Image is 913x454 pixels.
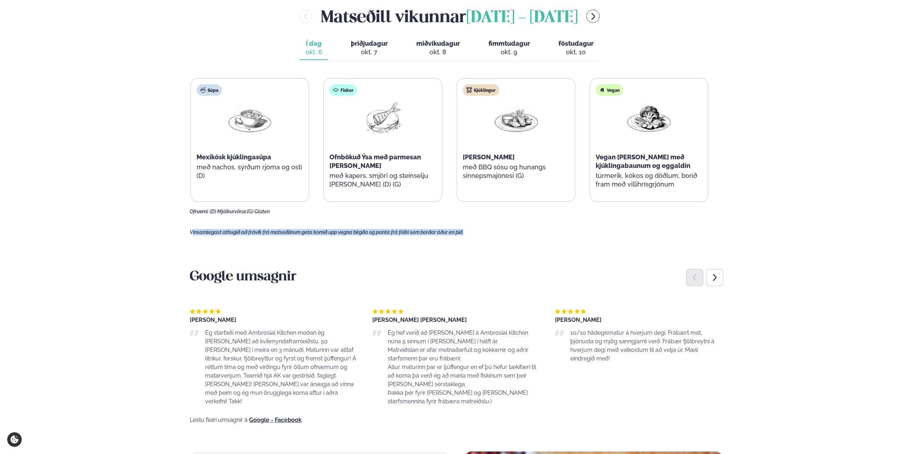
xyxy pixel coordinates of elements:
[466,10,578,26] span: [DATE] - [DATE]
[488,48,530,56] div: okt. 9
[351,40,388,47] span: þriðjudagur
[559,40,594,47] span: föstudagur
[463,153,515,161] span: [PERSON_NAME]
[190,269,723,286] h3: Google umsagnir
[596,84,623,96] div: Vegan
[586,10,600,23] button: menu-btn-right
[483,36,536,60] button: fimmtudagur okt. 9
[190,416,248,423] span: Lestu fleiri umsagnir á
[210,209,247,214] span: (D) Mjólkurvörur,
[321,5,578,28] h2: Matseðill vikunnar
[388,389,541,406] p: Þakka þér fyrir [PERSON_NAME] og [PERSON_NAME] starfsmennina fyrir frábæra matreiðslu:)
[306,48,322,56] div: okt. 6
[559,48,594,56] div: okt. 10
[200,87,206,93] img: soup.svg
[249,417,273,423] a: Google -
[205,329,356,405] span: Ég starfaði með Ambrosial Kitchen meðan ég [PERSON_NAME] að kvikmyndaframleiðslu. 50 [PERSON_NAME...
[360,101,406,135] img: Fish.png
[388,363,541,389] p: Allur maturinn þar er ljúffengur en ef þú hefur tækifæri til að koma þá verð ég að mæla með fiski...
[388,346,541,363] p: Matreiðslan er afar metnaðarfull og kokkarnir og aðrir starfsmenn þar eru frábærir.
[706,269,723,286] div: Next slide
[333,87,339,93] img: fish.svg
[463,163,569,180] p: með BBQ sósu og hunangs sinnepsmajónesi (G)
[329,84,357,96] div: Fiskur
[466,87,472,93] img: chicken.svg
[555,317,723,323] div: [PERSON_NAME]
[300,36,328,60] button: Í dag okt. 6
[345,36,393,60] button: þriðjudagur okt. 7
[570,329,714,362] span: 10/10 hádegismatur á hverjum degi. Frábært mat, þjónusta og mjög sanngjarnt verð. Frábær fjölbrey...
[299,10,312,23] button: menu-btn-left
[599,87,605,93] img: Vegan.svg
[686,269,703,286] div: Previous slide
[493,101,539,135] img: Chicken-wings-legs.png
[553,36,599,60] button: föstudagur okt. 10
[388,329,541,346] p: Ég hef verið að [PERSON_NAME] á Ambrosial Kitchen núna 5 sinnum í [PERSON_NAME] í hálft ár.
[190,229,463,235] span: Vinsamlegast athugið að frávik frá matseðlinum geta komið upp vegna birgða og panta frá fólki sem...
[190,317,358,323] div: [PERSON_NAME]
[197,163,303,180] p: með nachos, sýrðum rjóma og osti (D)
[351,48,388,56] div: okt. 7
[626,101,672,135] img: Vegan.png
[411,36,466,60] button: miðvikudagur okt. 8
[197,153,271,161] span: Mexíkósk kjúklingasúpa
[372,317,541,323] div: [PERSON_NAME] [PERSON_NAME]
[596,153,690,169] span: Vegan [PERSON_NAME] með kjúklingabaunum og eggaldin
[416,40,460,47] span: miðvikudagur
[247,209,270,214] span: (G) Glúten
[227,101,273,135] img: Soup.png
[7,432,22,447] a: Cookie settings
[463,84,499,96] div: Kjúklingur
[275,417,302,423] a: Facebook
[190,209,209,214] span: Ofnæmi:
[329,153,421,169] span: Ofnbökuð Ýsa með parmesan [PERSON_NAME]
[488,40,530,47] span: fimmtudagur
[197,84,222,96] div: Súpa
[596,171,702,189] p: túrmerik, kókos og döðlum, borið fram með villihrísgrjónum
[416,48,460,56] div: okt. 8
[306,39,322,48] span: Í dag
[329,171,436,189] p: með kapers, smjöri og steinselju [PERSON_NAME] (D) (G)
